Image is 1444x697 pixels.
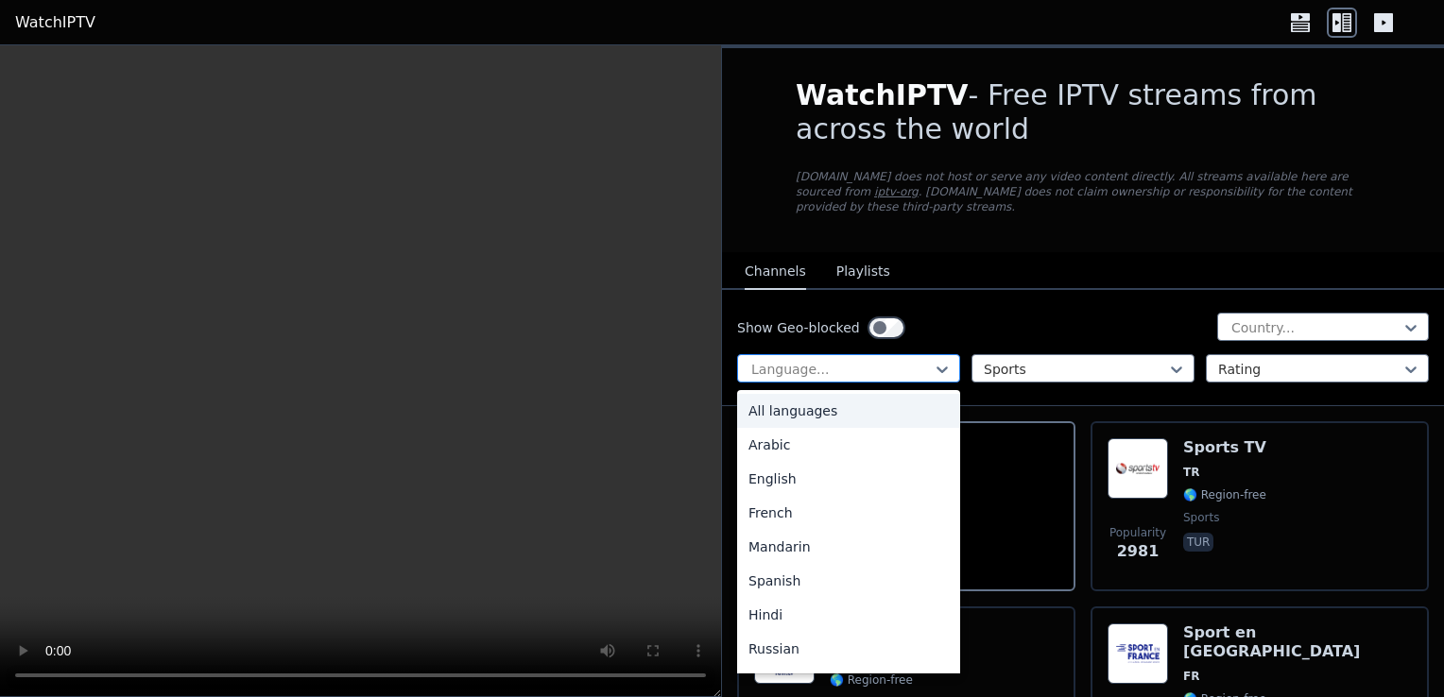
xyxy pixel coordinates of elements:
p: tur [1183,533,1213,552]
span: 🌎 Region-free [1183,487,1266,502]
img: Sports TV [1108,438,1168,499]
div: Russian [737,632,960,666]
div: Hindi [737,598,960,632]
span: FR [1183,669,1199,684]
h6: Sport en [GEOGRAPHIC_DATA] [1183,623,1412,661]
h6: Sports TV [1183,438,1266,457]
div: Spanish [737,564,960,598]
button: Channels [745,254,806,290]
div: French [737,496,960,530]
span: Popularity [1109,525,1166,540]
div: All languages [737,394,960,428]
span: TR [1183,465,1199,480]
button: Playlists [836,254,890,290]
a: iptv-org [874,185,919,198]
a: WatchIPTV [15,11,95,34]
label: Show Geo-blocked [737,318,860,337]
span: WatchIPTV [796,78,969,111]
span: 🌎 Region-free [830,672,913,688]
div: Arabic [737,428,960,462]
span: sports [1183,510,1219,525]
h1: - Free IPTV streams from across the world [796,78,1370,146]
span: 2981 [1117,540,1160,563]
div: English [737,462,960,496]
p: [DOMAIN_NAME] does not host or serve any video content directly. All streams available here are s... [796,169,1370,214]
div: Mandarin [737,530,960,564]
img: Sport en France [1108,623,1168,684]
